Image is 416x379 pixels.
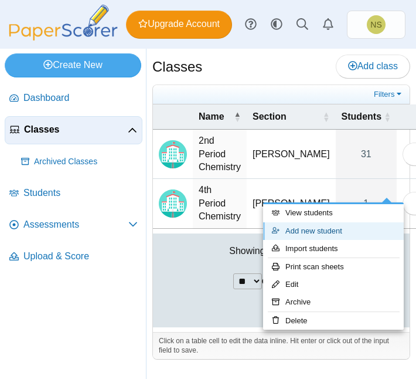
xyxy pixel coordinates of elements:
[234,111,241,123] span: Name : Activate to invert sorting
[247,130,336,179] td: [PERSON_NAME]
[23,250,138,263] span: Upload & Score
[24,123,128,136] span: Classes
[160,301,403,320] nav: pagination
[193,179,247,228] td: 4th Period Chemistry
[263,293,404,311] a: Archive
[247,179,336,228] td: [PERSON_NAME]
[263,240,404,258] a: Import students
[138,18,220,31] span: Upgrade Account
[263,258,404,276] a: Print scan sheets
[5,84,142,113] a: Dashboard
[263,312,404,330] a: Delete
[153,234,410,269] div: Showing 1 to 2 of 2 entries
[262,276,330,286] label: entries per page
[371,89,407,100] a: Filters
[126,11,232,39] a: Upgrade Account
[159,140,187,168] img: Locally created class
[5,243,142,271] a: Upload & Score
[5,116,142,144] a: Classes
[348,61,398,71] span: Add class
[5,5,122,40] img: PaperScorer
[342,110,381,123] span: Students
[5,32,122,42] a: PaperScorer
[384,111,391,123] span: Students : Activate to sort
[370,21,381,29] span: Nathan Smith
[336,179,397,228] a: 1
[5,53,141,77] a: Create New
[199,110,231,123] span: Name
[23,187,138,199] span: Students
[153,332,410,360] div: Click on a table cell to edit the data inline. Hit enter or click out of the input field to save.
[5,180,142,208] a: Students
[315,12,341,38] a: Alerts
[336,55,410,78] a: Add class
[23,92,138,104] span: Dashboard
[16,148,142,176] a: Archived Classes
[253,110,320,123] span: Section
[263,276,404,293] a: Edit
[263,204,404,222] a: View students
[323,111,330,123] span: Section : Activate to sort
[5,211,142,239] a: Assessments
[34,156,138,168] span: Archived Classes
[263,222,404,240] a: Add new student
[152,57,202,77] h1: Classes
[159,189,187,218] img: Locally created class
[336,130,397,178] a: 31
[347,11,405,39] a: Nathan Smith
[193,130,247,179] td: 2nd Period Chemistry
[23,218,128,231] span: Assessments
[367,15,386,34] span: Nathan Smith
